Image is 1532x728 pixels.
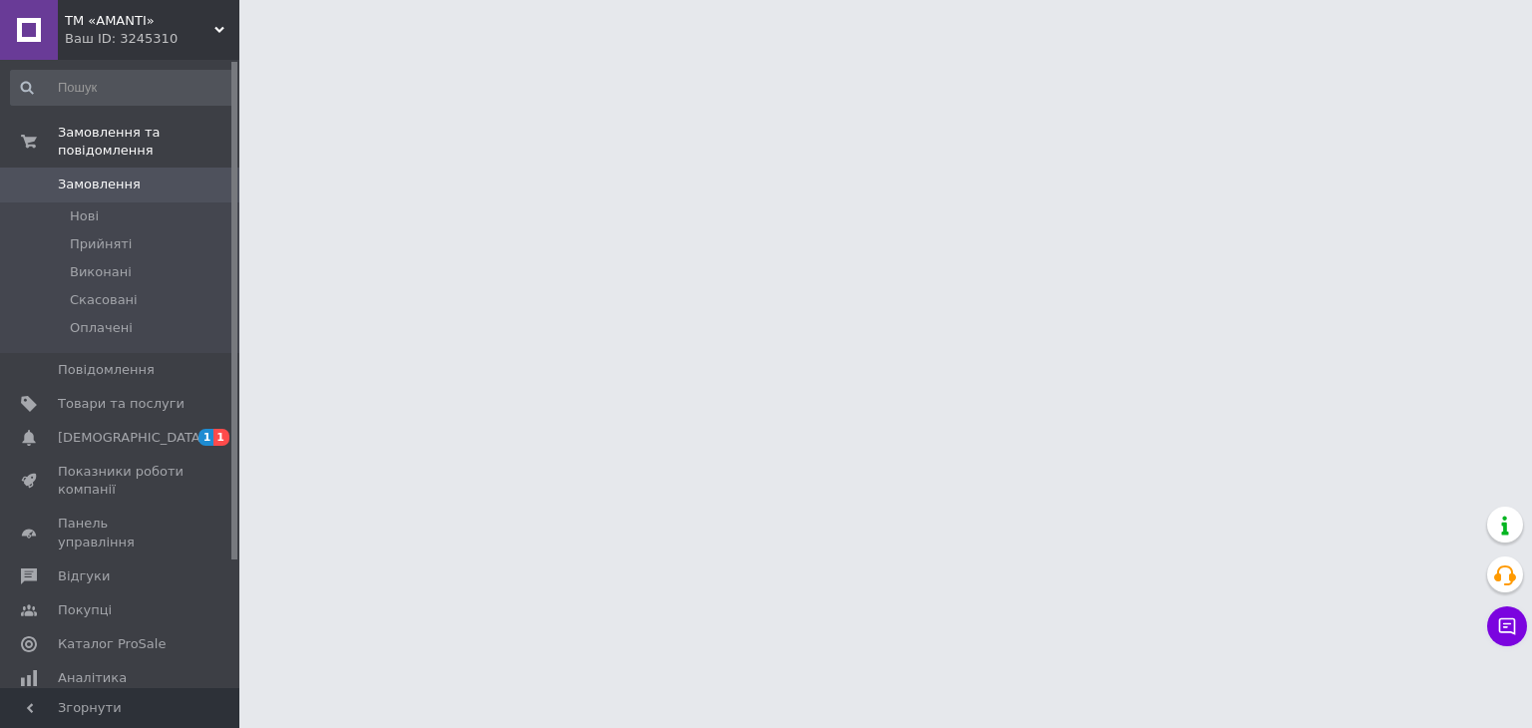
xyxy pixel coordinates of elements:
[58,395,185,413] span: Товари та послуги
[10,70,235,106] input: Пошук
[198,429,214,446] span: 1
[58,429,205,447] span: [DEMOGRAPHIC_DATA]
[58,567,110,585] span: Відгуки
[58,601,112,619] span: Покупці
[70,235,132,253] span: Прийняті
[70,207,99,225] span: Нові
[65,30,239,48] div: Ваш ID: 3245310
[58,463,185,499] span: Показники роботи компанії
[1487,606,1527,646] button: Чат з покупцем
[58,669,127,687] span: Аналітика
[58,635,166,653] span: Каталог ProSale
[58,515,185,550] span: Панель управління
[70,291,138,309] span: Скасовані
[213,429,229,446] span: 1
[58,361,155,379] span: Повідомлення
[70,263,132,281] span: Виконані
[70,319,133,337] span: Оплачені
[65,12,214,30] span: TM «AMANTI»
[58,176,141,193] span: Замовлення
[58,124,239,160] span: Замовлення та повідомлення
